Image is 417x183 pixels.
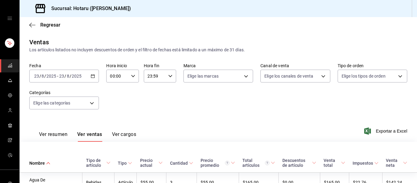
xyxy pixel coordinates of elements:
svg: Precio promedio = Total artículos / cantidad [225,161,230,165]
label: Hora inicio [106,64,139,68]
input: -- [34,74,39,79]
label: Canal de venta [260,64,330,68]
span: Venta total [324,158,345,168]
span: / [70,74,71,79]
label: Categorías [29,90,99,95]
span: Venta neta [386,158,407,168]
span: Impuestos [353,161,379,166]
label: Hora fin [144,64,176,68]
div: Los artículos listados no incluyen descuentos de orden y el filtro de fechas está limitado a un m... [29,47,407,53]
span: / [64,74,66,79]
label: Fecha [29,64,99,68]
span: Precio actual [140,158,163,168]
div: Precio promedio [201,158,230,168]
span: Nombre [29,161,50,166]
span: Descuentos de artículo [282,158,317,168]
span: Elige las marcas [187,73,219,79]
svg: El total artículos considera cambios de precios en los artículos así como costos adicionales por ... [265,161,270,165]
div: Venta neta [386,158,402,168]
div: navigation tabs [39,131,136,142]
span: Elige los canales de venta [264,73,313,79]
span: Tipo [118,161,132,166]
input: -- [59,74,64,79]
div: Venta total [324,158,340,168]
div: Impuestos [353,161,373,166]
span: Elige las categorías [33,100,71,106]
button: Ver cargos [112,131,136,142]
input: -- [67,74,70,79]
div: Cantidad [170,161,188,166]
span: Precio promedio [201,158,235,168]
label: Tipo de orden [338,64,407,68]
span: / [39,74,41,79]
div: Nombre [29,161,45,166]
button: open drawer [7,16,12,21]
span: Regresar [40,22,60,28]
span: Total artículos [242,158,275,168]
button: Ver ventas [77,131,102,142]
span: / [44,74,46,79]
button: Exportar a Excel [365,127,407,135]
div: Descuentos de artículo [282,158,311,168]
span: Elige los tipos de orden [342,73,386,79]
div: Ventas [29,38,49,47]
span: Tipo de artículo [86,158,111,168]
input: ---- [71,74,82,79]
button: Ver resumen [39,131,67,142]
span: - [57,74,58,79]
div: Tipo de artículo [86,158,105,168]
input: ---- [46,74,56,79]
div: Precio actual [140,158,157,168]
div: Tipo [118,161,127,166]
input: -- [41,74,44,79]
div: Total artículos [242,158,269,168]
button: Regresar [29,22,60,28]
span: Cantidad [170,161,193,166]
label: Marca [183,64,253,68]
h3: Sucursal: Hotaru ([PERSON_NAME]) [46,5,131,12]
